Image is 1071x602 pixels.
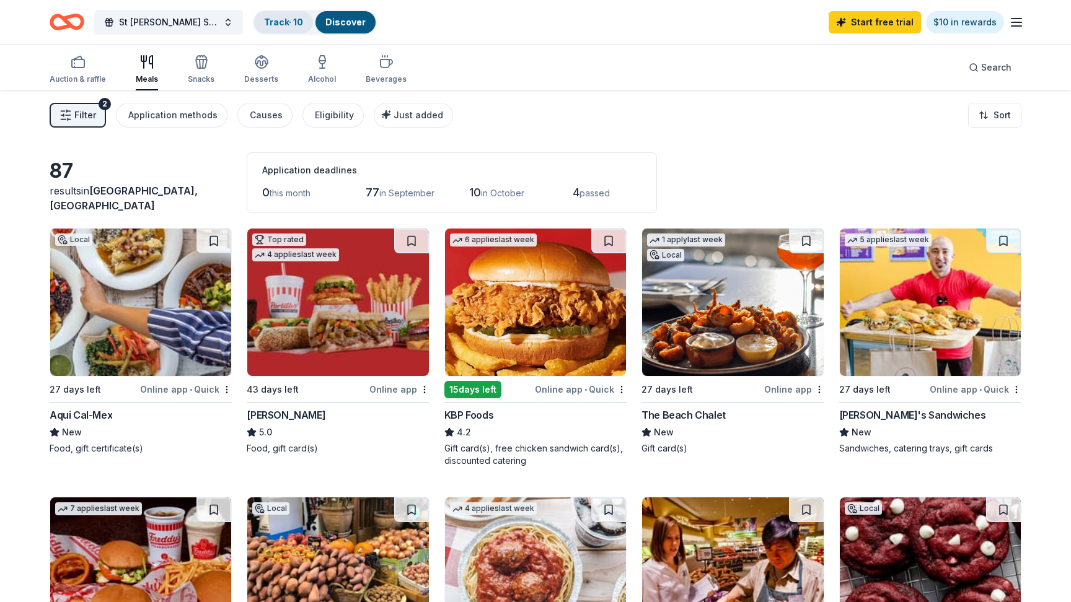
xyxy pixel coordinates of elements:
div: Sandwiches, catering trays, gift cards [839,442,1021,455]
div: The Beach Chalet [641,408,726,422]
button: Eligibility [302,103,364,128]
img: Image for The Beach Chalet [642,229,823,376]
div: 87 [50,159,232,183]
span: New [852,425,871,440]
div: Local [55,233,92,246]
div: Eligibility [315,108,354,123]
button: Filter2 [50,103,106,128]
span: • [190,385,192,395]
a: Image for Portillo'sTop rated4 applieslast week43 days leftOnline app[PERSON_NAME]5.0Food, gift c... [247,228,429,455]
div: [PERSON_NAME] [247,408,325,422]
img: Image for Portillo's [247,229,428,376]
button: Desserts [244,50,278,90]
a: Home [50,7,84,37]
div: Gift card(s) [641,442,824,455]
button: Sort [968,103,1021,128]
span: • [584,385,587,395]
div: Gift card(s), free chicken sandwich card(s), discounted catering [444,442,627,467]
span: 4.2 [457,425,471,440]
div: Alcohol [308,74,336,84]
span: Just added [394,110,443,120]
span: [GEOGRAPHIC_DATA], [GEOGRAPHIC_DATA] [50,185,198,212]
div: 2 [99,98,111,110]
div: 4 applies last week [252,248,339,261]
button: Track· 10Discover [253,10,377,35]
span: Filter [74,108,96,123]
div: Aqui Cal-Mex [50,408,112,422]
div: 27 days left [50,382,101,397]
img: Image for Aqui Cal-Mex [50,229,231,376]
div: Local [647,249,684,261]
span: Search [981,60,1011,75]
a: Start free trial [829,11,921,33]
div: 43 days left [247,382,299,397]
button: Causes [237,103,293,128]
div: 1 apply last week [647,233,725,246]
span: 10 [469,186,481,199]
span: this month [270,188,311,198]
div: 7 applies last week [55,502,142,515]
div: [PERSON_NAME]'s Sandwiches [839,408,986,422]
a: Image for The Beach Chalet1 applylast weekLocal27 days leftOnline appThe Beach ChaletNewGift card(s) [641,228,824,455]
a: Track· 10 [264,17,303,27]
div: Food, gift card(s) [247,442,429,455]
div: Local [252,502,289,515]
span: 4 [573,186,580,199]
div: Online app [369,382,430,397]
button: Alcohol [308,50,336,90]
button: Beverages [366,50,407,90]
button: Snacks [188,50,214,90]
span: in October [481,188,524,198]
a: Image for Ike's Sandwiches5 applieslast week27 days leftOnline app•Quick[PERSON_NAME]'s Sandwiche... [839,228,1021,455]
div: KBP Foods [444,408,493,422]
img: Image for Ike's Sandwiches [840,229,1021,376]
div: results [50,183,232,213]
div: Top rated [252,233,306,246]
span: New [654,425,674,440]
span: passed [580,188,610,198]
div: Beverages [366,74,407,84]
div: Application deadlines [262,163,641,178]
span: 0 [262,186,270,199]
span: in [50,185,198,212]
div: Meals [136,74,158,84]
span: St [PERSON_NAME] Spell A Thon [119,15,218,30]
span: Sort [994,108,1011,123]
a: Image for KBP Foods6 applieslast week15days leftOnline app•QuickKBP Foods4.2Gift card(s), free ch... [444,228,627,467]
span: 5.0 [259,425,272,440]
span: 77 [366,186,379,199]
button: Auction & raffle [50,50,106,90]
div: Desserts [244,74,278,84]
div: Causes [250,108,283,123]
span: New [62,425,82,440]
button: Application methods [116,103,227,128]
a: Discover [325,17,366,27]
img: Image for KBP Foods [445,229,626,376]
div: Auction & raffle [50,74,106,84]
div: Online app Quick [140,382,232,397]
button: Meals [136,50,158,90]
div: Online app [764,382,824,397]
div: Local [845,502,882,515]
div: Online app Quick [930,382,1021,397]
button: Search [959,55,1021,80]
div: 15 days left [444,381,501,398]
span: in September [379,188,434,198]
div: 4 applies last week [450,502,537,515]
div: 27 days left [641,382,693,397]
div: 27 days left [839,382,891,397]
div: 5 applies last week [845,233,932,246]
div: Snacks [188,74,214,84]
button: Just added [374,103,453,128]
button: St [PERSON_NAME] Spell A Thon [94,10,243,35]
div: 6 applies last week [450,233,537,246]
div: Online app Quick [535,382,627,397]
a: Image for Aqui Cal-MexLocal27 days leftOnline app•QuickAqui Cal-MexNewFood, gift certificate(s) [50,228,232,455]
div: Food, gift certificate(s) [50,442,232,455]
div: Application methods [128,108,218,123]
a: $10 in rewards [926,11,1004,33]
span: • [979,385,982,395]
